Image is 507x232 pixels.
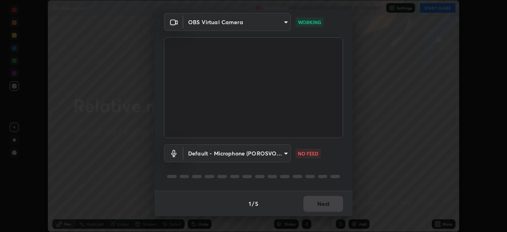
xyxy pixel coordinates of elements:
[183,13,291,31] div: OBS Virtual Camera
[255,199,258,208] h4: 5
[298,19,321,26] p: WORKING
[252,199,254,208] h4: /
[183,144,291,162] div: OBS Virtual Camera
[298,150,318,157] p: NO FEED
[249,199,251,208] h4: 1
